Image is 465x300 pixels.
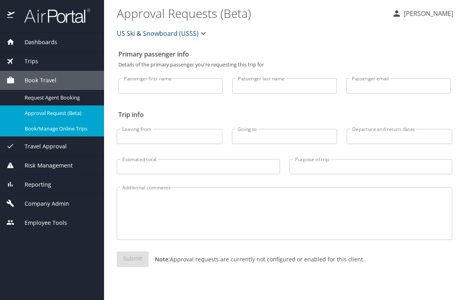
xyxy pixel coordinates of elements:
[15,76,56,85] span: Book Travel
[15,218,67,227] span: Employee Tools
[117,1,386,25] h1: Approval Requests (Beta)
[114,25,211,41] button: US Ski & Snowboard (USSS)
[118,48,451,60] h2: Primary passenger info
[15,199,69,208] span: Company Admin
[25,125,95,132] span: Book/Manage Online Trips
[7,8,15,23] img: icon-airportal.png
[389,6,456,21] button: [PERSON_NAME]
[118,108,451,121] h2: Trip info
[15,142,67,151] span: Travel Approval
[118,62,451,67] p: Details of the primary passenger you're requesting this trip for
[149,255,363,263] p: Approval requests are currently not configured or enabled for this client
[15,38,57,47] span: Dashboards
[25,109,95,117] span: Approval Request (Beta)
[117,28,199,39] span: US Ski & Snowboard (USSS)
[15,8,90,23] img: airportal-logo.png
[15,161,73,170] span: Risk Management
[15,57,38,66] span: Trips
[25,94,95,101] span: Request Agent Booking
[15,180,51,189] span: Reporting
[401,9,453,18] p: [PERSON_NAME]
[155,255,170,263] strong: Note:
